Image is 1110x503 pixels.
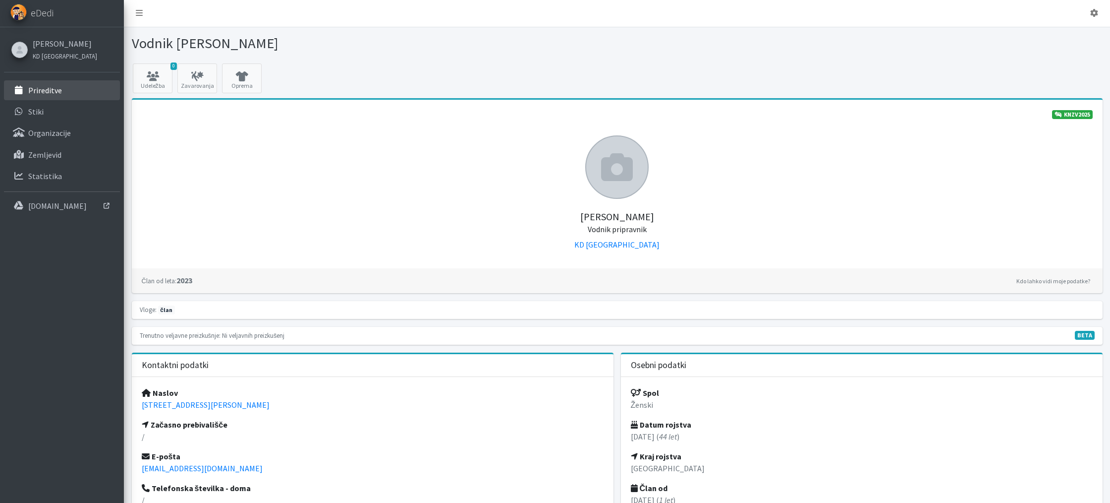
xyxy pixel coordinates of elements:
[28,171,62,181] p: Statistika
[132,35,613,52] h1: Vodnik [PERSON_NAME]
[142,420,228,430] strong: Začasno prebivališče
[31,5,54,20] span: eDedi
[1052,110,1093,119] a: KNZV2025
[142,451,181,461] strong: E-pošta
[133,63,172,93] a: 0 Udeležba
[28,150,61,160] p: Zemljevid
[142,388,178,398] strong: Naslov
[4,123,120,143] a: Organizacije
[28,128,71,138] p: Organizacije
[4,80,120,100] a: Prireditve
[140,331,221,339] small: Trenutno veljavne preizkušnje:
[631,483,668,493] strong: Član od
[142,400,270,410] a: [STREET_ADDRESS][PERSON_NAME]
[631,399,1093,411] p: Ženski
[1014,275,1093,287] a: Kdo lahko vidi moje podatke?
[170,63,177,70] span: 0
[142,275,192,285] strong: 2023
[631,388,659,398] strong: Spol
[140,306,157,314] small: Vloge:
[10,4,27,20] img: eDedi
[222,63,262,93] a: Oprema
[631,451,681,461] strong: Kraj rojstva
[142,463,263,473] a: [EMAIL_ADDRESS][DOMAIN_NAME]
[4,166,120,186] a: Statistika
[631,420,691,430] strong: Datum rojstva
[28,201,87,211] p: [DOMAIN_NAME]
[33,38,97,50] a: [PERSON_NAME]
[142,360,209,371] h3: Kontaktni podatki
[28,107,44,117] p: Stiki
[4,145,120,165] a: Zemljevid
[177,63,217,93] a: Zavarovanja
[659,432,677,441] em: 44 let
[631,360,686,371] h3: Osebni podatki
[142,199,1093,235] h5: [PERSON_NAME]
[28,85,62,95] p: Prireditve
[588,224,647,234] small: Vodnik pripravnik
[222,331,284,339] small: Ni veljavnih preizkušenj
[631,462,1093,474] p: [GEOGRAPHIC_DATA]
[1075,331,1095,340] span: V fazi razvoja
[142,277,176,285] small: Član od leta:
[33,52,97,60] small: KD [GEOGRAPHIC_DATA]
[33,50,97,62] a: KD [GEOGRAPHIC_DATA]
[4,102,120,122] a: Stiki
[574,240,660,250] a: KD [GEOGRAPHIC_DATA]
[142,431,604,442] p: /
[631,431,1093,442] p: [DATE] ( )
[142,483,251,493] strong: Telefonska številka - doma
[158,306,175,314] span: član
[4,196,120,216] a: [DOMAIN_NAME]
